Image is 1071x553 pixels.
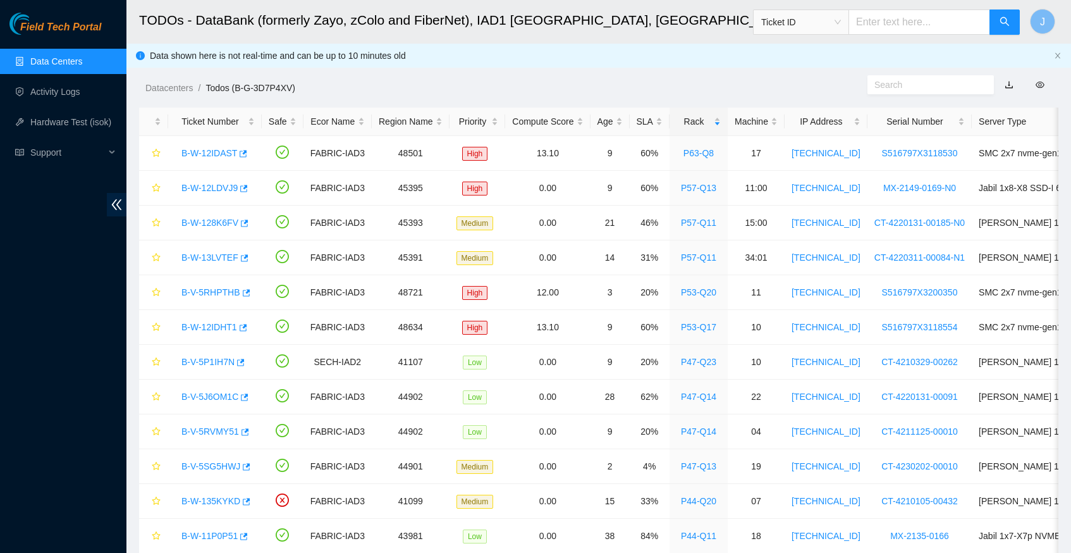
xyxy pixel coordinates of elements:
a: CT-4220131-00185-N0 [874,218,965,228]
a: S516797X3118530 [882,148,958,158]
td: 22 [728,380,785,414]
td: 9 [591,310,630,345]
span: check-circle [276,528,289,542]
a: [TECHNICAL_ID] [792,426,860,437]
td: 0.00 [505,380,590,414]
span: J [1040,14,1045,30]
button: star [146,456,161,476]
a: CT-4210329-00262 [881,357,958,367]
span: check-circle [276,215,289,228]
span: check-circle [276,285,289,298]
span: check-circle [276,250,289,263]
td: 17 [728,136,785,171]
span: close [1054,52,1062,59]
a: P57-Q13 [681,183,716,193]
a: S516797X3200350 [882,287,958,297]
span: Ticket ID [761,13,841,32]
td: 0.00 [505,484,590,519]
a: P57-Q11 [681,252,716,263]
a: Data Centers [30,56,82,66]
button: star [146,387,161,407]
button: star [146,213,161,233]
a: B-W-13LVTEF [181,252,238,263]
a: B-V-5RVMY51 [181,426,239,437]
a: P47-Q13 [681,461,716,471]
td: 33% [630,484,670,519]
a: B-W-135KYKD [181,496,240,506]
span: read [15,148,24,157]
td: 14 [591,240,630,275]
span: Low [463,530,487,544]
a: [TECHNICAL_ID] [792,218,860,228]
span: / [198,83,200,93]
a: [TECHNICAL_ID] [792,531,860,541]
span: star [152,218,161,228]
td: FABRIC-IAD3 [303,136,372,171]
span: check-circle [276,424,289,437]
span: High [462,147,488,161]
a: [TECHNICAL_ID] [792,322,860,332]
td: 20% [630,345,670,380]
span: search [1000,16,1010,28]
span: star [152,427,161,437]
span: Field Tech Portal [20,22,101,34]
a: P47-Q14 [681,392,716,402]
a: CT-4220311-00084-N1 [874,252,965,263]
a: CT-4220131-00091 [881,392,958,402]
a: MX-2135-0166 [890,531,949,541]
a: CT-4210105-00432 [881,496,958,506]
a: Todos (B-G-3D7P4XV) [205,83,295,93]
td: 48721 [372,275,450,310]
span: star [152,462,161,472]
button: J [1030,9,1055,34]
span: star [152,288,161,298]
td: 10 [728,345,785,380]
a: P57-Q11 [681,218,716,228]
button: star [146,178,161,198]
a: P63-Q8 [683,148,714,158]
td: 0.00 [505,449,590,484]
span: Medium [456,460,494,474]
td: 13.10 [505,136,590,171]
span: star [152,183,161,194]
td: 9 [591,345,630,380]
button: download [995,75,1023,95]
td: 20% [630,275,670,310]
td: FABRIC-IAD3 [303,484,372,519]
a: Activity Logs [30,87,80,97]
a: Akamai TechnologiesField Tech Portal [9,23,101,39]
td: 45391 [372,240,450,275]
td: 0.00 [505,171,590,206]
a: [TECHNICAL_ID] [792,252,860,263]
button: star [146,421,161,442]
button: star [146,282,161,302]
td: 0.00 [505,206,590,240]
span: star [152,253,161,263]
td: 0.00 [505,345,590,380]
span: Support [30,140,105,165]
td: 31% [630,240,670,275]
span: check-circle [276,389,289,402]
td: 19 [728,449,785,484]
td: FABRIC-IAD3 [303,380,372,414]
a: [TECHNICAL_ID] [792,496,860,506]
span: Low [463,425,487,439]
a: [TECHNICAL_ID] [792,287,860,297]
td: 60% [630,310,670,345]
a: download [1005,80,1013,90]
a: [TECHNICAL_ID] [792,357,860,367]
td: 9 [591,414,630,449]
td: 11 [728,275,785,310]
span: Medium [456,216,494,230]
a: P53-Q17 [681,322,716,332]
a: Datacenters [145,83,193,93]
span: check-circle [276,354,289,368]
a: B-W-12IDAST [181,148,237,158]
button: star [146,491,161,511]
a: [TECHNICAL_ID] [792,183,860,193]
a: P47-Q14 [681,426,716,437]
td: 60% [630,171,670,206]
span: Medium [456,495,494,509]
span: check-circle [276,146,289,159]
a: MX-2149-0169-N0 [883,183,956,193]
